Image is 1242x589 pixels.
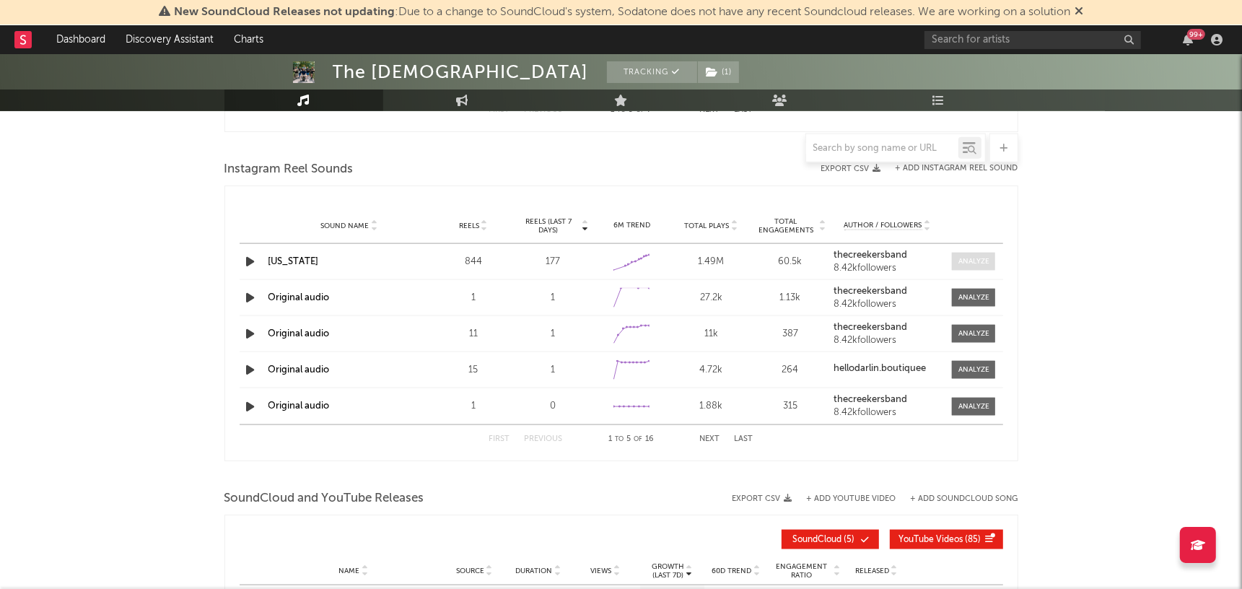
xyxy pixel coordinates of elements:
button: (1) [698,61,739,83]
span: to [615,436,624,442]
strong: thecreekersband [834,287,907,296]
span: 60D Trend [712,567,752,575]
p: Growth [652,562,684,571]
div: 1 [437,399,510,414]
div: + Add Instagram Reel Sound [881,165,1018,173]
span: New SoundCloud Releases not updating [174,6,395,18]
button: First [489,435,510,443]
button: Previous [525,435,563,443]
span: Total Engagements [754,217,818,235]
a: thecreekersband [834,287,942,297]
span: : Due to a change to SoundCloud's system, Sodatone does not have any recent Soundcloud releases. ... [174,6,1070,18]
strong: thecreekersband [834,323,907,332]
input: Search by song name or URL [806,143,958,154]
span: Duration [515,567,552,575]
span: SoundCloud and YouTube Releases [224,490,424,507]
div: 8.42k followers [834,336,942,346]
div: 1 5 16 [592,431,671,448]
span: Instagram Reel Sounds [224,161,354,178]
a: Original audio [268,293,330,302]
span: Total Plays [684,222,729,230]
div: 60.5k [754,255,826,269]
span: Engagement Ratio [772,562,832,580]
a: hellodarlin.boutiquee [834,364,942,374]
a: Original audio [268,365,330,375]
a: Original audio [268,329,330,339]
span: of [636,107,644,113]
div: 15 [437,363,510,378]
a: thecreekersband [834,250,942,261]
div: 8.42k followers [834,263,942,274]
span: ( 5 ) [791,536,857,544]
div: 27.2k [675,291,747,305]
div: 844 [437,255,510,269]
button: Export CSV [821,165,881,173]
span: ( 85 ) [899,536,981,544]
div: 264 [754,363,826,378]
input: Search for artists [924,31,1141,49]
button: 99+ [1183,34,1193,45]
button: Next [700,435,720,443]
div: 1.13k [754,291,826,305]
span: SoundCloud [793,536,842,544]
span: Released [855,567,889,575]
div: The [DEMOGRAPHIC_DATA] [333,61,589,83]
a: [US_STATE] [268,257,319,266]
button: + Add Instagram Reel Sound [896,165,1018,173]
div: 11k [675,327,747,341]
span: Reels (last 7 days) [517,217,580,235]
div: + Add YouTube Video [792,495,896,503]
button: YouTube Videos(85) [890,530,1003,549]
span: Sound Name [320,222,369,230]
div: 99 + [1187,29,1205,40]
button: + Add SoundCloud Song [911,495,1018,503]
div: 1 [437,291,510,305]
a: Charts [224,25,274,54]
span: Views [590,567,611,575]
button: Tracking [607,61,697,83]
button: + Add YouTube Video [807,495,896,503]
div: 177 [517,255,589,269]
button: + Add SoundCloud Song [896,495,1018,503]
a: Dashboard [46,25,115,54]
a: thecreekersband [834,395,942,405]
button: Last [735,435,753,443]
span: YouTube Videos [899,536,963,544]
span: Author / Followers [844,221,922,230]
strong: hellodarlin.boutiquee [834,364,926,373]
div: 1 [517,363,589,378]
div: 1 [517,291,589,305]
a: Original audio [268,401,330,411]
a: thecreekersband [834,323,942,333]
span: Source [456,567,484,575]
span: Name [338,567,359,575]
span: Reels [459,222,479,230]
div: 1 [517,327,589,341]
span: to [617,107,626,113]
span: of [634,436,642,442]
div: 1.88k [675,399,747,414]
button: Export CSV [732,494,792,503]
div: 0 [517,399,589,414]
div: 4.72k [675,363,747,378]
span: ( 1 ) [697,61,740,83]
div: 1.49M [675,255,747,269]
strong: thecreekersband [834,250,907,260]
strong: thecreekersband [834,395,907,404]
p: (Last 7d) [652,571,684,580]
a: Discovery Assistant [115,25,224,54]
div: 387 [754,327,826,341]
div: 11 [437,327,510,341]
span: Dismiss [1075,6,1083,18]
div: 6M Trend [596,220,668,231]
button: SoundCloud(5) [782,530,879,549]
div: 8.42k followers [834,408,942,418]
div: 315 [754,399,826,414]
div: 8.42k followers [834,300,942,310]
